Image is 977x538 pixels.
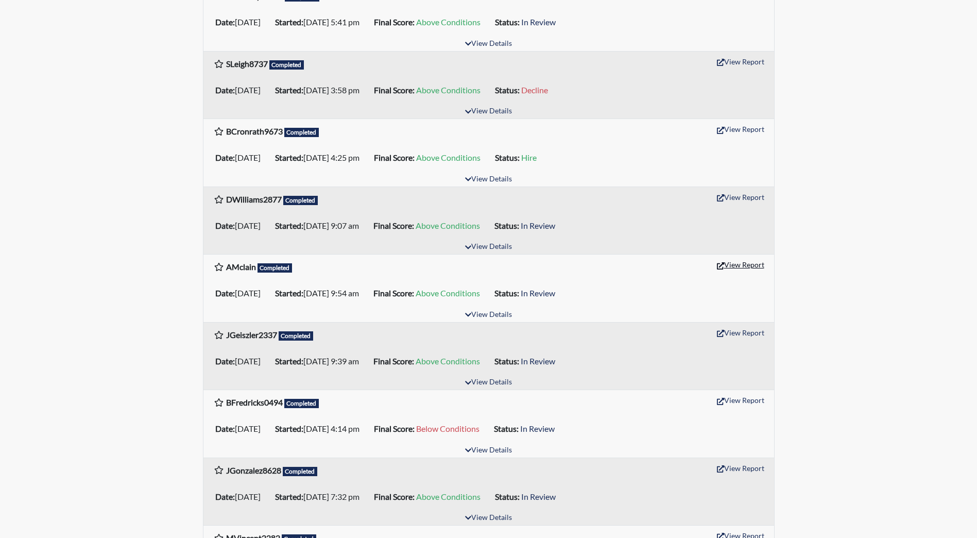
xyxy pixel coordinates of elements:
[211,82,271,98] li: [DATE]
[374,153,415,162] b: Final Score:
[284,128,319,137] span: Completed
[211,353,271,369] li: [DATE]
[460,444,517,458] button: View Details
[283,467,318,476] span: Completed
[271,421,370,437] li: [DATE] 4:14 pm
[226,397,283,407] b: BFredricks0494
[275,153,303,162] b: Started:
[275,288,303,298] b: Started:
[271,82,370,98] li: [DATE] 3:58 pm
[215,492,235,501] b: Date:
[494,221,519,230] b: Status:
[373,356,414,366] b: Final Score:
[521,221,555,230] span: In Review
[712,460,769,476] button: View Report
[211,421,271,437] li: [DATE]
[460,308,517,322] button: View Details
[271,353,369,369] li: [DATE] 9:39 am
[712,257,769,273] button: View Report
[373,288,414,298] b: Final Score:
[374,424,415,433] b: Final Score:
[271,149,370,166] li: [DATE] 4:25 pm
[226,194,282,204] b: DWilliams2877
[495,85,520,95] b: Status:
[279,331,314,341] span: Completed
[494,424,519,433] b: Status:
[258,263,293,273] span: Completed
[215,424,235,433] b: Date:
[460,376,517,390] button: View Details
[226,465,281,475] b: JGonzalez8628
[460,240,517,254] button: View Details
[374,17,415,27] b: Final Score:
[215,85,235,95] b: Date:
[271,489,370,505] li: [DATE] 7:32 pm
[495,17,520,27] b: Status:
[495,153,520,162] b: Status:
[275,356,303,366] b: Started:
[416,424,479,433] span: Below Conditions
[215,356,235,366] b: Date:
[712,189,769,205] button: View Report
[275,492,303,501] b: Started:
[269,60,304,70] span: Completed
[495,492,520,501] b: Status:
[374,492,415,501] b: Final Score:
[226,126,283,136] b: BCronrath9673
[215,153,235,162] b: Date:
[211,14,271,30] li: [DATE]
[494,356,519,366] b: Status:
[271,14,370,30] li: [DATE] 5:41 pm
[712,325,769,341] button: View Report
[460,173,517,187] button: View Details
[521,17,556,27] span: In Review
[283,196,318,205] span: Completed
[416,85,481,95] span: Above Conditions
[275,17,303,27] b: Started:
[271,217,369,234] li: [DATE] 9:07 am
[521,356,555,366] span: In Review
[275,424,303,433] b: Started:
[416,288,480,298] span: Above Conditions
[712,392,769,408] button: View Report
[211,285,271,301] li: [DATE]
[226,59,268,69] b: SLeigh8737
[416,17,481,27] span: Above Conditions
[226,262,256,272] b: AMclain
[211,217,271,234] li: [DATE]
[712,54,769,70] button: View Report
[460,37,517,51] button: View Details
[374,85,415,95] b: Final Score:
[521,85,548,95] span: Decline
[373,221,414,230] b: Final Score:
[275,85,303,95] b: Started:
[521,288,555,298] span: In Review
[271,285,369,301] li: [DATE] 9:54 am
[460,511,517,525] button: View Details
[211,149,271,166] li: [DATE]
[275,221,303,230] b: Started:
[460,105,517,119] button: View Details
[521,153,537,162] span: Hire
[215,17,235,27] b: Date:
[416,221,480,230] span: Above Conditions
[226,330,277,340] b: JGeiszler2337
[416,492,481,501] span: Above Conditions
[284,399,319,408] span: Completed
[416,153,481,162] span: Above Conditions
[712,121,769,137] button: View Report
[211,489,271,505] li: [DATE]
[215,288,235,298] b: Date:
[520,424,555,433] span: In Review
[494,288,519,298] b: Status:
[521,492,556,501] span: In Review
[215,221,235,230] b: Date:
[416,356,480,366] span: Above Conditions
